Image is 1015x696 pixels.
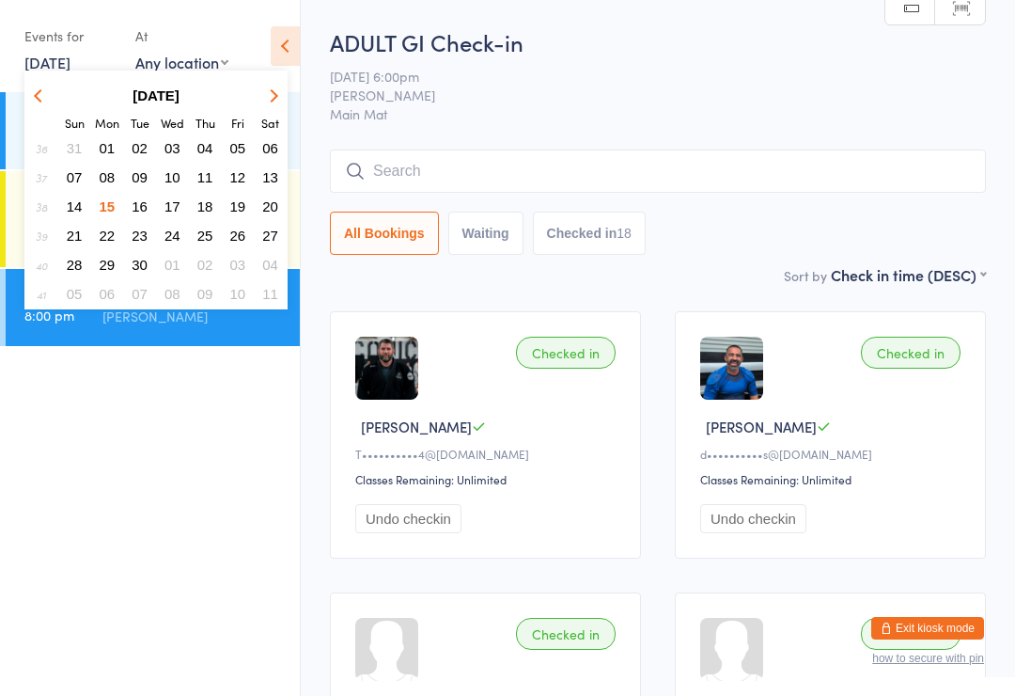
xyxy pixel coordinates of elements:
[60,194,89,219] button: 14
[230,198,246,214] span: 19
[60,252,89,277] button: 28
[161,115,184,131] small: Wednesday
[125,252,154,277] button: 30
[164,169,180,185] span: 10
[197,140,213,156] span: 04
[262,169,278,185] span: 13
[158,252,187,277] button: 01
[230,257,246,273] span: 03
[330,26,986,57] h2: ADULT GI Check-in
[36,229,47,244] em: 39
[231,115,244,131] small: Friday
[95,115,119,131] small: Monday
[361,417,472,436] span: [PERSON_NAME]
[230,140,246,156] span: 05
[355,504,461,533] button: Undo checkin
[132,140,148,156] span: 02
[256,135,285,161] button: 06
[330,104,986,123] span: Main Mat
[230,286,246,302] span: 10
[262,198,278,214] span: 20
[164,286,180,302] span: 08
[330,67,957,86] span: [DATE] 6:00pm
[262,140,278,156] span: 06
[135,52,228,72] div: Any location
[6,92,300,169] a: 9:00 -10:15 amADULT GI[PERSON_NAME]
[355,471,621,487] div: Classes Remaining: Unlimited
[330,86,957,104] span: [PERSON_NAME]
[224,165,253,190] button: 12
[93,165,122,190] button: 08
[706,417,817,436] span: [PERSON_NAME]
[191,194,220,219] button: 18
[533,212,646,255] button: Checked in18
[261,115,279,131] small: Saturday
[125,281,154,307] button: 07
[93,223,122,248] button: 22
[60,165,89,190] button: 07
[93,194,122,219] button: 15
[330,212,439,255] button: All Bookings
[516,618,616,650] div: Checked in
[700,471,966,487] div: Classes Remaining: Unlimited
[60,135,89,161] button: 31
[262,228,278,244] span: 27
[100,198,116,214] span: 15
[158,165,187,190] button: 10
[191,281,220,307] button: 09
[93,252,122,277] button: 29
[100,257,116,273] span: 29
[164,228,180,244] span: 24
[191,223,220,248] button: 25
[65,115,85,131] small: Sunday
[158,194,187,219] button: 17
[197,198,213,214] span: 18
[158,281,187,307] button: 08
[24,52,70,72] a: [DATE]
[191,252,220,277] button: 02
[230,169,246,185] span: 12
[164,198,180,214] span: 17
[330,150,986,193] input: Search
[230,228,246,244] span: 26
[224,281,253,307] button: 10
[700,446,966,462] div: d••••••••••s@[DOMAIN_NAME]
[256,223,285,248] button: 27
[224,135,253,161] button: 05
[93,281,122,307] button: 06
[700,337,763,400] img: image1745408157.png
[224,194,253,219] button: 19
[102,306,284,327] div: [PERSON_NAME]
[100,286,116,302] span: 06
[164,257,180,273] span: 01
[67,286,83,302] span: 05
[67,228,83,244] span: 21
[256,165,285,190] button: 13
[355,337,418,400] img: image1745408167.png
[6,171,300,267] a: 5:00 -5:45 pmKIDS CLASS[PERSON_NAME] and [PERSON_NAME]
[24,21,117,52] div: Events for
[195,115,215,131] small: Thursday
[132,286,148,302] span: 07
[191,135,220,161] button: 04
[197,257,213,273] span: 02
[36,170,47,185] em: 37
[67,169,83,185] span: 07
[617,226,632,241] div: 18
[132,198,148,214] span: 16
[125,165,154,190] button: 09
[135,21,228,52] div: At
[36,199,47,214] em: 38
[158,135,187,161] button: 03
[24,293,74,323] time: 6:00 - 8:00 pm
[700,504,806,533] button: Undo checkin
[100,169,116,185] span: 08
[197,228,213,244] span: 25
[224,252,253,277] button: 03
[131,115,149,131] small: Tuesday
[36,141,47,156] em: 36
[125,223,154,248] button: 23
[93,135,122,161] button: 01
[125,194,154,219] button: 16
[262,286,278,302] span: 11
